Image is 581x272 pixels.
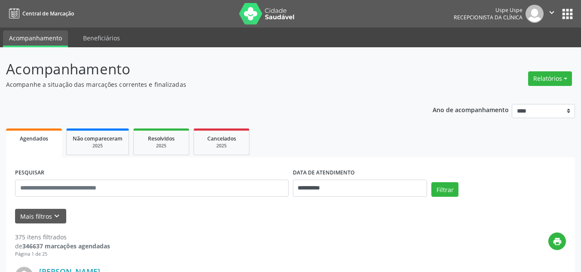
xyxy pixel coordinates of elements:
[544,5,560,23] button: 
[22,242,110,250] strong: 346637 marcações agendadas
[560,6,575,21] button: apps
[6,6,74,21] a: Central de Marcação
[207,135,236,142] span: Cancelados
[15,166,44,180] label: PESQUISAR
[431,182,458,197] button: Filtrar
[6,80,404,89] p: Acompanhe a situação das marcações correntes e finalizadas
[22,10,74,17] span: Central de Marcação
[73,135,123,142] span: Não compareceram
[73,143,123,149] div: 2025
[6,58,404,80] p: Acompanhamento
[15,232,110,241] div: 375 itens filtrados
[52,211,61,221] i: keyboard_arrow_down
[15,241,110,251] div: de
[553,237,562,246] i: print
[454,6,523,14] div: Uspe Uspe
[77,31,126,46] a: Beneficiários
[433,104,509,115] p: Ano de acompanhamento
[526,5,544,23] img: img
[148,135,175,142] span: Resolvidos
[3,31,68,47] a: Acompanhamento
[547,8,556,17] i: 
[293,166,355,180] label: DATA DE ATENDIMENTO
[200,143,243,149] div: 2025
[15,251,110,258] div: Página 1 de 25
[548,232,566,250] button: print
[140,143,183,149] div: 2025
[454,14,523,21] span: Recepcionista da clínica
[15,209,66,224] button: Mais filtroskeyboard_arrow_down
[20,135,48,142] span: Agendados
[528,71,572,86] button: Relatórios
